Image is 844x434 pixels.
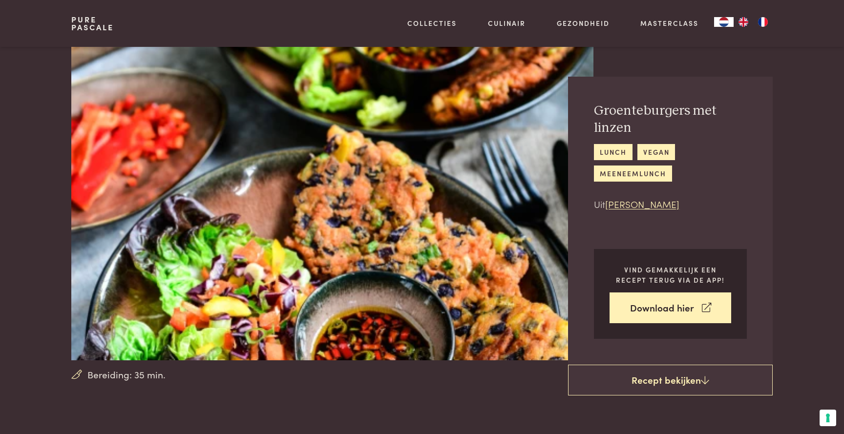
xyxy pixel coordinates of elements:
a: meeneemlunch [594,165,672,182]
a: Culinair [488,18,526,28]
a: NL [714,17,734,27]
aside: Language selected: Nederlands [714,17,773,27]
a: Gezondheid [557,18,610,28]
a: Recept bekijken [568,365,773,396]
div: Language [714,17,734,27]
ul: Language list [734,17,773,27]
a: Masterclass [640,18,698,28]
a: vegan [637,144,675,160]
a: PurePascale [71,16,114,31]
a: [PERSON_NAME] [605,197,679,210]
p: Vind gemakkelijk een recept terug via de app! [610,265,731,285]
h2: Groenteburgers met linzen [594,103,747,136]
a: Download hier [610,292,731,323]
p: Uit [594,197,747,211]
a: lunch [594,144,632,160]
a: FR [753,17,773,27]
img: Groenteburgers met linzen [71,47,593,360]
a: EN [734,17,753,27]
button: Uw voorkeuren voor toestemming voor trackingtechnologieën [820,410,836,426]
a: Collecties [407,18,457,28]
span: Bereiding: 35 min. [87,368,166,382]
